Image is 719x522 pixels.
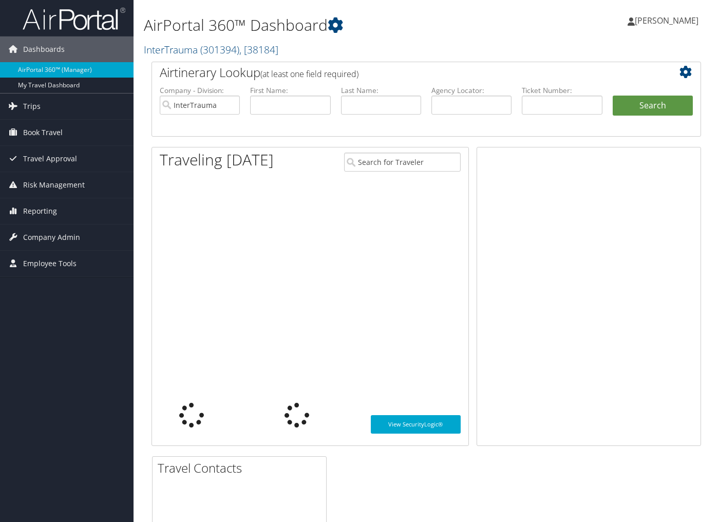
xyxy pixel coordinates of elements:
span: Company Admin [23,225,80,250]
h1: Traveling [DATE] [160,149,274,171]
h1: AirPortal 360™ Dashboard [144,14,520,36]
label: Company - Division: [160,85,240,96]
span: Reporting [23,198,57,224]
button: Search [613,96,693,116]
span: Trips [23,94,41,119]
span: (at least one field required) [260,68,358,80]
label: First Name: [250,85,330,96]
span: Travel Approval [23,146,77,172]
span: Risk Management [23,172,85,198]
span: , [ 38184 ] [239,43,278,57]
input: Search for Traveler [344,153,461,172]
span: [PERSON_NAME] [635,15,698,26]
span: ( 301394 ) [200,43,239,57]
label: Agency Locator: [431,85,512,96]
span: Employee Tools [23,251,77,276]
label: Last Name: [341,85,421,96]
a: InterTrauma [144,43,278,57]
label: Ticket Number: [522,85,602,96]
a: [PERSON_NAME] [628,5,709,36]
h2: Airtinerary Lookup [160,64,647,81]
span: Book Travel [23,120,63,145]
a: View SecurityLogic® [371,415,461,434]
h2: Travel Contacts [158,459,326,477]
img: airportal-logo.png [23,7,125,31]
span: Dashboards [23,36,65,62]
